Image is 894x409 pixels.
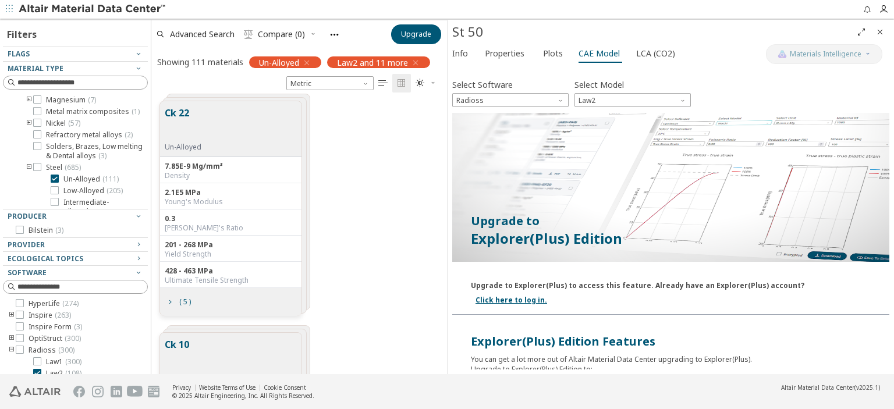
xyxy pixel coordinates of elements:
[790,49,861,59] span: Materials Intelligence
[3,252,148,266] button: Ecological Topics
[165,337,201,374] button: Ck 10
[46,119,80,128] span: Nickel
[471,229,871,248] p: Explorer(Plus) Edition
[781,383,854,392] span: Altair Material Data Center
[165,188,297,197] div: 2.1E5 MPa
[165,214,297,223] div: 0.3
[65,357,81,367] span: ( 300 )
[485,44,524,63] span: Properties
[574,76,624,93] label: Select Model
[452,93,569,107] span: Radioss
[46,369,81,378] span: Law2
[165,240,297,250] div: 201 - 268 MPa
[179,298,191,305] span: ( 5 )
[19,3,167,15] img: Altair Material Data Center
[46,142,143,161] span: Solders, Brazes, Low melting & Dental alloys
[8,268,47,278] span: Software
[471,350,871,374] div: You can get a lot more out of Altair Material Data Center upgrading to Explorer(Plus). Upgrade to...
[8,240,45,250] span: Provider
[3,266,148,280] button: Software
[378,79,388,88] i: 
[165,250,297,259] div: Yield Strength
[374,74,392,93] button: Table View
[63,198,143,216] span: Intermediate-Alloyed
[8,334,16,343] i: toogle group
[3,47,148,61] button: Flags
[165,276,297,285] div: Ultimate Tensile Strength
[62,298,79,308] span: ( 274 )
[452,76,513,93] label: Select Software
[781,383,880,392] div: (v2025.1)
[25,119,33,128] i: toogle group
[165,197,297,207] div: Young's Modulus
[160,290,196,314] button: ( 5 )
[574,93,691,107] span: Law2
[258,30,305,38] span: Compare (0)
[63,175,119,184] span: Un-Alloyed
[476,295,547,305] a: Click here to log in.
[46,130,133,140] span: Refractory metal alloys
[172,392,314,400] div: © 2025 Altair Engineering, Inc. All Rights Reserved.
[172,383,191,392] a: Privacy
[3,238,148,252] button: Provider
[63,186,123,195] span: Low-Alloyed
[65,368,81,378] span: ( 108 )
[46,107,140,116] span: Metal matrix composites
[55,225,63,235] span: ( 3 )
[151,93,447,375] div: grid
[199,383,256,392] a: Website Terms of Use
[766,44,882,64] button: AI CopilotMaterials Intelligence
[452,44,468,63] span: Info
[8,346,16,355] i: toogle group
[264,383,306,392] a: Cookie Consent
[46,95,96,105] span: Magnesium
[411,74,441,93] button: Theme
[165,223,297,233] div: [PERSON_NAME]'s Ratio
[391,24,441,44] button: Upgrade
[165,171,297,180] div: Density
[157,56,243,67] div: Showing 111 materials
[74,322,82,332] span: ( 3 )
[88,95,96,105] span: ( 7 )
[107,186,123,195] span: ( 205 )
[65,162,81,172] span: ( 685 )
[871,23,889,41] button: Close
[46,357,81,367] span: Law1
[259,57,299,67] span: Un-Alloyed
[8,63,63,73] span: Material Type
[29,311,71,320] span: Inspire
[165,162,297,171] div: 7.85E-9 Mg/mm³
[471,213,871,229] p: Upgrade to
[286,76,374,90] div: Unit System
[98,151,107,161] span: ( 3 )
[9,386,61,397] img: Altair Engineering
[55,310,71,320] span: ( 263 )
[8,311,16,320] i: toogle group
[452,113,889,262] img: Paywall-CAE
[3,62,148,76] button: Material Type
[452,23,852,41] div: St 50
[46,163,81,172] span: Steel
[543,44,563,63] span: Plots
[3,209,148,223] button: Producer
[25,95,33,105] i: toogle group
[852,23,871,41] button: Full Screen
[29,322,82,332] span: Inspire Form
[574,93,691,107] div: Model
[29,334,81,343] span: OptiStruct
[3,19,42,47] div: Filters
[58,345,74,355] span: ( 300 )
[337,57,408,67] span: Law2 and 11 more
[392,74,411,93] button: Tile View
[471,276,804,290] div: Upgrade to Explorer(Plus) to access this feature. Already have an Explorer(Plus) account?
[8,254,83,264] span: Ecological Topics
[65,333,81,343] span: ( 300 )
[244,30,253,39] i: 
[471,333,871,350] div: Explorer(Plus) Edition Features
[165,106,201,143] button: Ck 22
[102,174,119,184] span: ( 111 )
[132,106,140,116] span: ( 1 )
[165,143,201,152] div: Un-Alloyed
[778,49,787,59] img: AI Copilot
[286,76,374,90] span: Metric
